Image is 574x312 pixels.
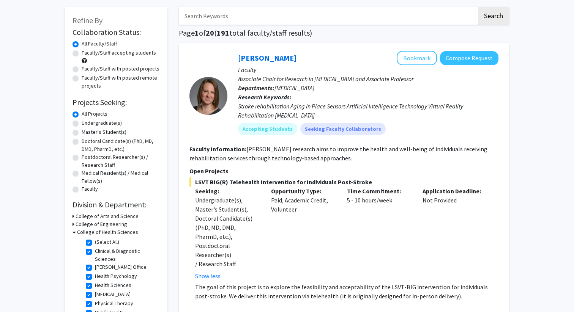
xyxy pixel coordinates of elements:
[440,51,498,65] button: Compose Request to Rachel Wolpert
[238,93,292,101] b: Research Keywords:
[274,84,314,92] span: [MEDICAL_DATA]
[82,128,126,136] label: Master's Student(s)
[300,123,386,135] mat-chip: Seeking Faculty Collaborators
[76,220,127,228] h3: College of Engineering
[95,281,131,289] label: Health Sciences
[6,278,32,306] iframe: Chat
[341,187,417,281] div: 5 - 10 hours/week
[189,145,487,162] fg-read-more: [PERSON_NAME] research aims to improve the health and well-being of individuals receiving rehabil...
[82,40,117,48] label: All Faculty/Staff
[73,98,160,107] h2: Projects Seeking:
[478,7,509,25] button: Search
[238,84,274,92] b: Departments:
[189,166,498,176] p: Open Projects
[82,137,160,153] label: Doctoral Candidate(s) (PhD, MD, DMD, PharmD, etc.)
[189,145,246,153] b: Faculty Information:
[95,247,158,263] label: Clinical & Diagnostic Sciences
[195,187,260,196] p: Seeking:
[82,49,156,57] label: Faculty/Staff accepting students
[217,28,229,38] span: 191
[95,263,147,271] label: [PERSON_NAME] Office
[347,187,412,196] p: Time Commitment:
[77,228,138,236] h3: College of Health Sciences
[95,299,133,307] label: Physical Therapy
[271,187,336,196] p: Opportunity Type:
[423,187,487,196] p: Application Deadline:
[417,187,493,281] div: Not Provided
[76,212,139,220] h3: College of Arts and Science
[265,187,341,281] div: Paid, Academic Credit, Volunteer
[195,28,199,38] span: 1
[82,185,98,193] label: Faculty
[82,65,159,73] label: Faculty/Staff with posted projects
[95,238,119,246] label: (Select All)
[179,28,509,38] h1: Page of ( total faculty/staff results)
[397,51,437,65] button: Add Rachel Wolpert to Bookmarks
[206,28,214,38] span: 20
[238,74,498,83] p: Associate Chair for Research in [MEDICAL_DATA] and Associate Professor
[195,196,260,268] div: Undergraduate(s), Master's Student(s), Doctoral Candidate(s) (PhD, MD, DMD, PharmD, etc.), Postdo...
[189,177,498,187] span: LSVT BIG(R) Telehealth Intervention for Individuals Post-Stroke
[73,28,160,37] h2: Collaboration Status:
[195,271,221,281] button: Show less
[238,53,296,63] a: [PERSON_NAME]
[73,200,160,209] h2: Division & Department:
[82,74,160,90] label: Faculty/Staff with posted remote projects
[82,169,160,185] label: Medical Resident(s) / Medical Fellow(s)
[82,110,107,118] label: All Projects
[195,282,498,301] p: The goal of this project is to explore the feasibility and acceptability of the LSVT-BIG interven...
[82,153,160,169] label: Postdoctoral Researcher(s) / Research Staff
[82,119,122,127] label: Undergraduate(s)
[238,65,498,74] p: Faculty
[95,272,137,280] label: Health Psychology
[238,123,297,135] mat-chip: Accepting Students
[238,102,498,120] div: Stroke rehabilitation Aging in Place Sensors Artificial Intelligence Technology Virtual Reality R...
[73,16,102,25] span: Refine By
[95,290,131,298] label: [MEDICAL_DATA]
[179,7,477,25] input: Search Keywords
